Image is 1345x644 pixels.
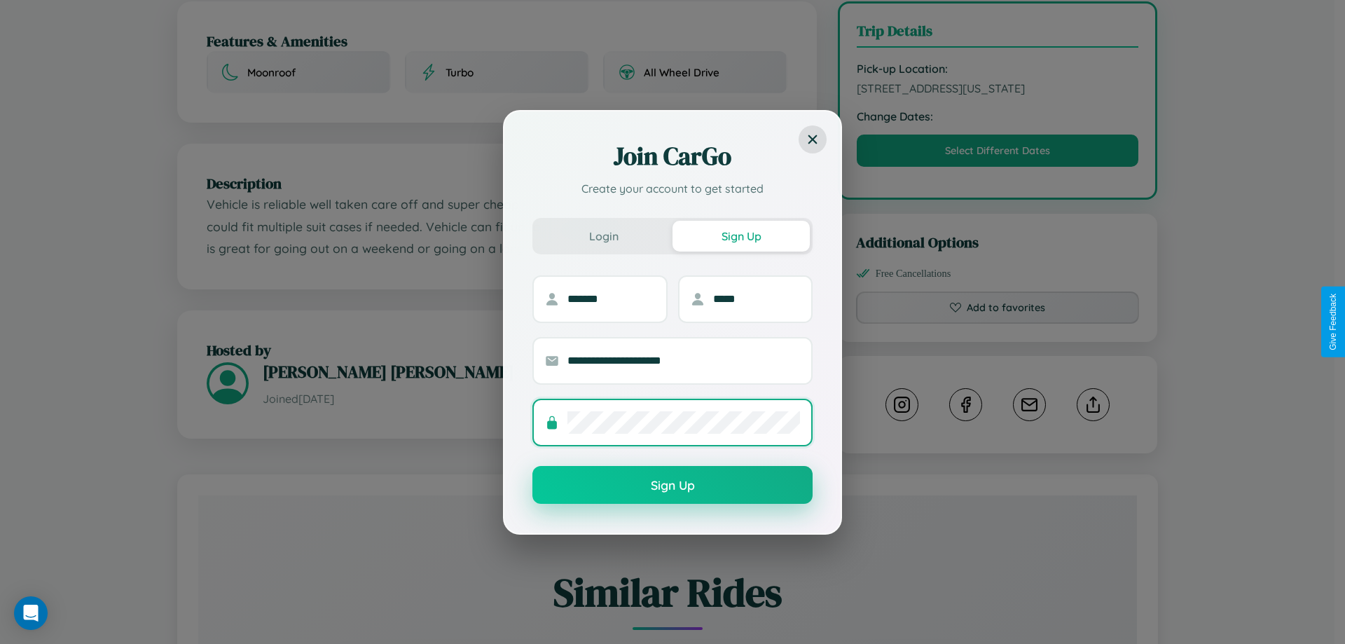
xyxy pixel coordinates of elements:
[532,466,813,504] button: Sign Up
[672,221,810,252] button: Sign Up
[535,221,672,252] button: Login
[532,180,813,197] p: Create your account to get started
[532,139,813,173] h2: Join CarGo
[1328,294,1338,350] div: Give Feedback
[14,596,48,630] div: Open Intercom Messenger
